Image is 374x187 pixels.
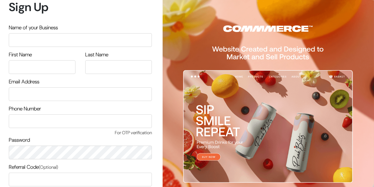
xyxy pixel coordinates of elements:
label: Last Name [85,51,108,59]
label: First Name [9,51,32,59]
label: Referral Code [9,163,58,171]
label: Email Address [9,78,39,86]
label: Name of your Business [9,24,58,32]
label: Password [9,136,30,144]
span: (Optional) [39,164,58,170]
label: Phone Number [9,105,41,113]
span: For OTP verification [9,129,152,136]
